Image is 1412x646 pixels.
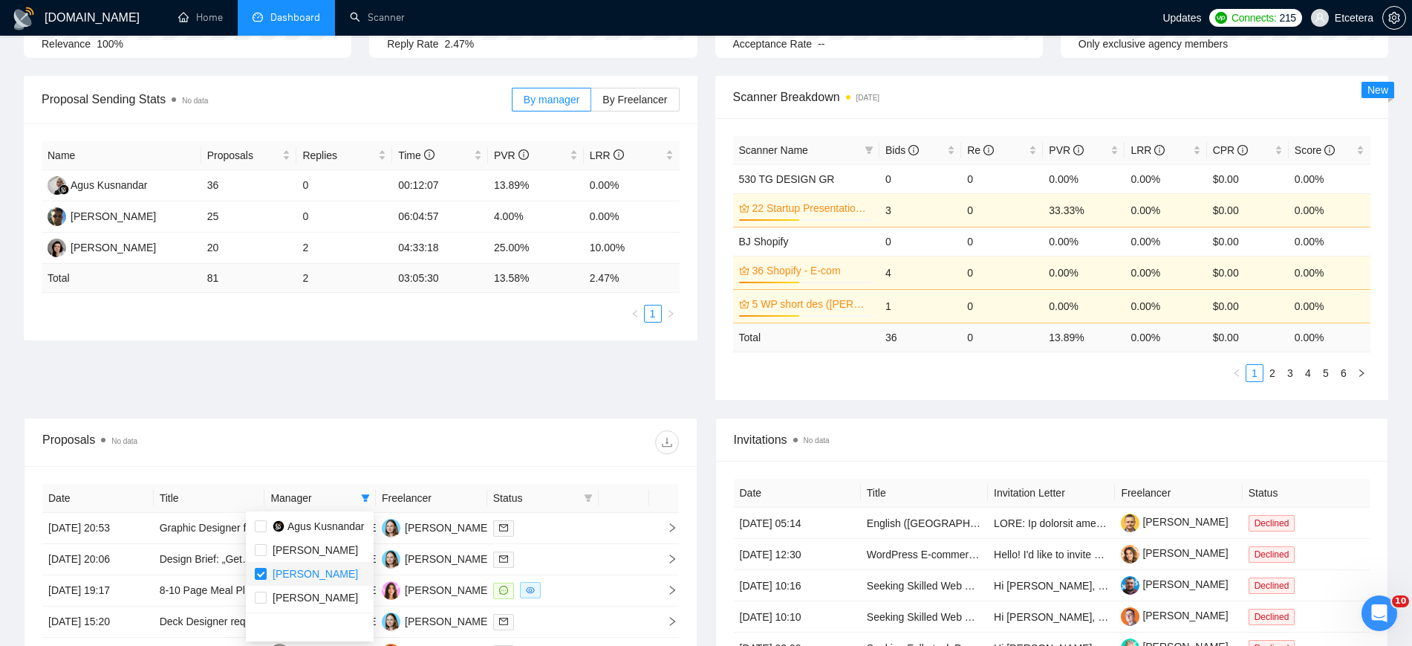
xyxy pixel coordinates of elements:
[42,544,154,575] td: [DATE] 20:06
[1207,164,1289,193] td: $0.00
[1121,607,1139,626] img: c1uQAp2P99HDXYUFkeHKoeFwhe7Elps9CCLFLliUPMTetWuUr07oTfKPrUlrsnlI0k
[644,305,662,323] li: 1
[1125,256,1206,289] td: 0.00%
[1121,578,1228,590] a: [PERSON_NAME]
[734,479,861,508] th: Date
[296,233,392,264] td: 2
[983,145,994,155] span: info-circle
[493,490,578,506] span: Status
[1383,12,1405,24] span: setting
[1289,323,1370,352] td: 0.00 %
[160,553,325,565] a: Design Brief: „GetNeedless“ Project
[382,581,400,600] img: PD
[270,490,355,506] span: Manager
[42,607,154,638] td: [DATE] 15:20
[1043,256,1125,289] td: 0.00%
[524,94,579,106] span: By manager
[656,436,678,448] span: download
[154,607,265,638] td: Deck Designer required for VC-backed startup
[1295,144,1335,156] span: Score
[1392,595,1409,607] span: 10
[662,305,680,323] button: right
[48,241,156,253] a: TT[PERSON_NAME]
[1289,256,1370,289] td: 0.00%
[1043,227,1125,256] td: 0.00%
[1162,12,1201,24] span: Updates
[1228,364,1246,382] li: Previous Page
[655,585,677,595] span: right
[1207,289,1289,323] td: $0.00
[739,299,749,309] span: crown
[42,484,154,513] th: Date
[666,309,675,318] span: right
[1249,548,1301,560] a: Declined
[154,513,265,544] td: Graphic Designer for Branded PDFs & Kajabi Uploads (Wellness/Yoga Brand)
[376,484,487,513] th: Freelancer
[1315,13,1325,23] span: user
[861,539,988,570] td: WordPress E-commerce Website Development for Supplement Store
[405,582,490,598] div: [PERSON_NAME]
[961,256,1043,289] td: 0
[48,176,66,195] img: AK
[302,147,375,164] span: Replies
[1249,578,1295,594] span: Declined
[382,552,490,564] a: VY[PERSON_NAME]
[42,141,201,170] th: Name
[818,38,824,50] span: --
[879,289,961,323] td: 1
[499,523,508,532] span: mail
[1207,256,1289,289] td: $0.00
[961,227,1043,256] td: 0
[1289,227,1370,256] td: 0.00%
[287,520,365,532] span: Agus Kusnandar
[581,487,596,509] span: filter
[961,193,1043,227] td: 0
[424,149,435,160] span: info-circle
[856,94,879,102] time: [DATE]
[445,38,475,50] span: 2.47%
[1049,144,1084,156] span: PVR
[734,570,861,601] td: [DATE] 10:16
[867,549,1185,561] a: WordPress E-commerce Website Development for Supplement Store
[961,323,1043,352] td: 0
[382,550,400,569] img: VY
[988,479,1115,508] th: Invitation Letter
[296,264,392,293] td: 2
[1228,364,1246,382] button: left
[614,149,624,160] span: info-circle
[392,264,488,293] td: 03:05:30
[1213,144,1248,156] span: CPR
[1121,547,1228,559] a: [PERSON_NAME]
[488,170,584,201] td: 13.89%
[207,147,280,164] span: Proposals
[97,38,123,50] span: 100%
[253,12,263,22] span: dashboard
[488,201,584,233] td: 4.00%
[1249,610,1301,622] a: Declined
[48,210,156,222] a: AP[PERSON_NAME]
[1121,514,1139,532] img: c1MPIP7nQ3LFrjOmXtJ1F9V2o8MlwPQBZReo7dHwbSw9xjTB3fbq7S4-3D8YSUO6qO
[1324,145,1335,155] span: info-circle
[739,144,808,156] span: Scanner Name
[655,554,677,564] span: right
[405,520,490,536] div: [PERSON_NAME]
[584,233,680,264] td: 10.00%
[1279,10,1295,26] span: 215
[1043,193,1125,227] td: 33.33%
[160,522,518,534] a: Graphic Designer for Branded PDFs & Kajabi Uploads (Wellness/Yoga Brand)
[1249,579,1301,591] a: Declined
[734,430,1370,449] span: Invitations
[626,305,644,323] button: left
[382,519,400,537] img: VY
[154,575,265,607] td: 8-10 Page Meal Plan PDF Design
[1289,193,1370,227] td: 0.00%
[1154,145,1165,155] span: info-circle
[182,97,208,105] span: No data
[733,88,1371,106] span: Scanner Breakdown
[1121,576,1139,595] img: c1B6d2ffXkJTZoopxKthAjaKY79T9BR0HbmmRpuuhBvwRjhTm3lAcwjY1nYAAyXg_b
[879,323,961,352] td: 36
[626,305,644,323] li: Previous Page
[405,613,490,630] div: [PERSON_NAME]
[42,38,91,50] span: Relevance
[733,38,813,50] span: Acceptance Rate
